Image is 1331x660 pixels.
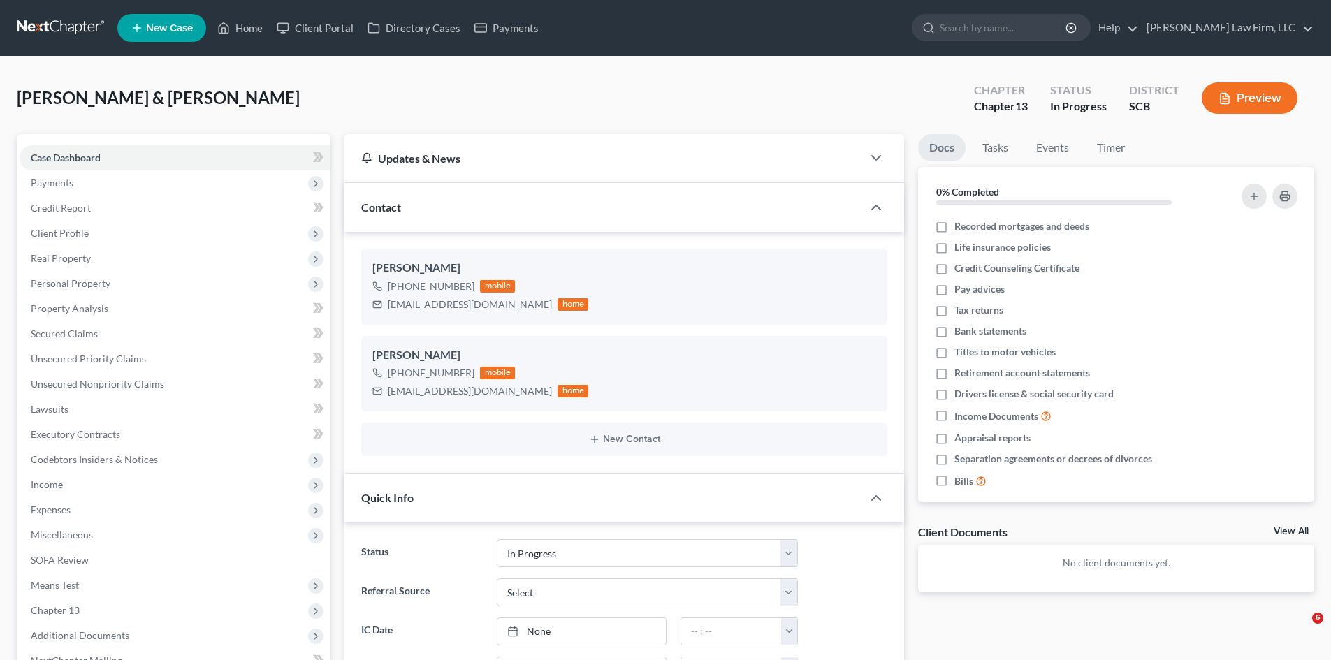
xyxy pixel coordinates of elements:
span: Drivers license & social security card [954,387,1114,401]
span: Tax returns [954,303,1003,317]
label: IC Date [354,617,489,645]
span: SOFA Review [31,554,89,566]
span: Life insurance policies [954,240,1051,254]
span: Lawsuits [31,403,68,415]
button: New Contact [372,434,876,445]
div: [PHONE_NUMBER] [388,279,474,293]
span: Miscellaneous [31,529,93,541]
a: [PERSON_NAME] Law Firm, LLC [1140,15,1314,41]
a: Credit Report [20,196,330,221]
span: Secured Claims [31,328,98,339]
span: 13 [1015,99,1028,112]
span: Bank statements [954,324,1026,338]
input: Search by name... [940,15,1068,41]
span: Recorded mortgages and deeds [954,219,1089,233]
span: New Case [146,23,193,34]
iframe: Intercom live chat [1283,613,1317,646]
div: Chapter [974,82,1028,98]
div: Chapter [974,98,1028,115]
div: home [558,385,588,397]
span: Income [31,478,63,490]
button: Preview [1202,82,1297,114]
a: Property Analysis [20,296,330,321]
span: Personal Property [31,277,110,289]
div: [EMAIL_ADDRESS][DOMAIN_NAME] [388,384,552,398]
span: Real Property [31,252,91,264]
label: Referral Source [354,578,489,606]
span: Unsecured Priority Claims [31,353,146,365]
a: Secured Claims [20,321,330,346]
span: Payments [31,177,73,189]
a: None [497,618,666,645]
strong: 0% Completed [936,186,999,198]
a: Client Portal [270,15,361,41]
span: Quick Info [361,491,414,504]
span: Executory Contracts [31,428,120,440]
a: Help [1091,15,1138,41]
a: Directory Cases [361,15,467,41]
span: Credit Counseling Certificate [954,261,1079,275]
span: Titles to motor vehicles [954,345,1056,359]
div: [PERSON_NAME] [372,260,876,277]
input: -- : -- [681,618,782,645]
span: Client Profile [31,227,89,239]
a: Home [210,15,270,41]
span: Property Analysis [31,302,108,314]
div: mobile [480,367,515,379]
a: View All [1274,527,1309,536]
a: Payments [467,15,546,41]
span: Chapter 13 [31,604,80,616]
span: Credit Report [31,202,91,214]
p: No client documents yet. [929,556,1303,570]
div: home [558,298,588,311]
span: Separation agreements or decrees of divorces [954,452,1152,466]
div: SCB [1129,98,1179,115]
span: Additional Documents [31,629,129,641]
a: SOFA Review [20,548,330,573]
span: Retirement account statements [954,366,1090,380]
div: In Progress [1050,98,1107,115]
span: Income Documents [954,409,1038,423]
a: Unsecured Nonpriority Claims [20,372,330,397]
div: [PHONE_NUMBER] [388,366,474,380]
span: Contact [361,200,401,214]
span: Codebtors Insiders & Notices [31,453,158,465]
div: [EMAIL_ADDRESS][DOMAIN_NAME] [388,298,552,311]
span: Appraisal reports [954,431,1031,445]
a: Events [1025,134,1080,161]
span: Case Dashboard [31,152,101,163]
span: Unsecured Nonpriority Claims [31,378,164,390]
a: Lawsuits [20,397,330,422]
a: Timer [1086,134,1136,161]
span: [PERSON_NAME] & [PERSON_NAME] [17,87,300,108]
span: Expenses [31,504,71,515]
div: Updates & News [361,151,845,166]
span: Pay advices [954,282,1005,296]
a: Executory Contracts [20,422,330,447]
div: Status [1050,82,1107,98]
span: Bills [954,474,973,488]
div: District [1129,82,1179,98]
div: Client Documents [918,525,1008,539]
span: Means Test [31,579,79,591]
a: Docs [918,134,966,161]
a: Tasks [971,134,1019,161]
a: Case Dashboard [20,145,330,170]
a: Unsecured Priority Claims [20,346,330,372]
div: [PERSON_NAME] [372,347,876,364]
label: Status [354,539,489,567]
span: 6 [1312,613,1323,624]
div: mobile [480,280,515,293]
